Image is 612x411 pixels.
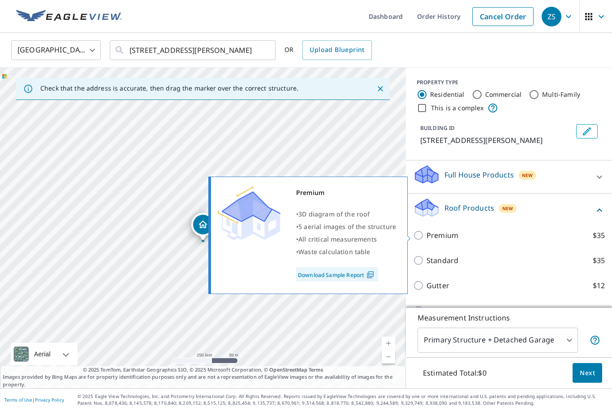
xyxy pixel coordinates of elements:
span: Your report will include the primary structure and a detached garage if one exists. [590,335,600,346]
div: PROPERTY TYPE [417,78,601,87]
p: Gutter [427,280,449,291]
p: $35 [593,255,605,266]
span: 5 aerial images of the structure [298,222,396,231]
a: Current Level 17, Zoom Out [382,350,395,363]
div: Aerial [11,343,78,365]
p: Check that the address is accurate, then drag the marker over the correct structure. [40,84,298,92]
p: $35 [593,230,605,241]
span: © 2025 TomTom, Earthstar Geographics SIO, © 2025 Microsoft Corporation, © [83,366,323,374]
a: OpenStreetMap [269,366,307,373]
div: Dropped pin, building 1, Residential property, 1153 Cliffdale Dr Haslett, MI 48840 [191,213,215,241]
div: [GEOGRAPHIC_DATA] [11,38,101,63]
span: Next [580,368,595,379]
img: Pdf Icon [364,271,376,279]
div: Full House ProductsNew [413,164,605,190]
div: • [296,233,396,246]
button: Edit building 1 [576,124,598,138]
a: Terms [309,366,323,373]
span: New [502,205,513,212]
div: Roof ProductsNew [413,197,605,223]
p: $15 [593,305,605,316]
p: Full House Products [444,169,514,180]
div: Premium [296,186,396,199]
a: Download Sample Report [296,267,378,281]
p: | [4,397,64,402]
div: Primary Structure + Detached Garage [418,328,578,353]
p: Standard [427,255,458,266]
img: EV Logo [16,10,122,23]
span: New [522,172,533,179]
div: • [296,208,396,221]
p: Measurement Instructions [418,312,600,323]
p: Bid Perfect™ [427,305,470,316]
p: Roof Products [444,203,494,213]
span: 3D diagram of the roof [298,210,370,218]
p: Premium [427,230,458,241]
label: Residential [430,90,465,99]
a: Upload Blueprint [302,40,371,60]
p: © 2025 Eagle View Technologies, Inc. and Pictometry International Corp. All Rights Reserved. Repo... [78,393,608,407]
p: Estimated Total: $0 [416,363,494,383]
a: Privacy Policy [35,397,64,403]
div: • [296,221,396,233]
p: BUILDING ID [420,124,455,132]
div: OR [284,40,372,60]
span: Upload Blueprint [310,44,364,56]
button: Close [375,83,386,95]
input: Search by address or latitude-longitude [129,38,257,63]
span: All critical measurements [298,235,377,243]
label: Multi-Family [542,90,580,99]
a: Terms of Use [4,397,32,403]
a: Current Level 17, Zoom In [382,337,395,350]
label: Commercial [485,90,522,99]
label: This is a complex [431,104,484,112]
p: $12 [593,280,605,291]
p: [STREET_ADDRESS][PERSON_NAME] [420,135,573,146]
span: Waste calculation table [298,247,370,256]
div: ZS [542,7,561,26]
a: Cancel Order [472,7,534,26]
div: Aerial [31,343,53,365]
div: • [296,246,396,258]
button: Next [573,363,602,383]
img: Premium [218,186,280,240]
